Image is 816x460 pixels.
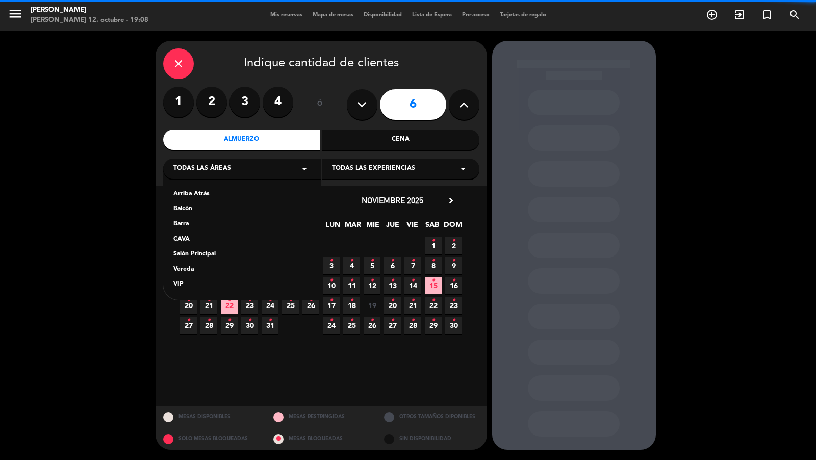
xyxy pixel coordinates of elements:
span: 17 [323,297,340,314]
div: MESAS RESTRINGIDAS [266,406,376,428]
span: 19 [364,297,380,314]
span: 22 [425,297,442,314]
span: 1 [425,237,442,254]
label: 3 [229,87,260,117]
i: chevron_right [446,195,456,206]
i: • [268,292,272,309]
i: exit_to_app [733,9,746,21]
i: • [391,272,394,289]
i: • [370,312,374,328]
i: • [370,272,374,289]
span: 24 [262,297,278,314]
span: DOM [444,219,461,236]
i: • [329,292,333,309]
i: • [391,312,394,328]
span: Mis reservas [265,12,308,18]
span: 11 [343,277,360,294]
div: Vereda [173,265,311,275]
span: 14 [404,277,421,294]
span: Todas las áreas [173,164,231,174]
i: • [350,252,353,269]
i: • [431,252,435,269]
span: MIE [364,219,381,236]
div: Almuerzo [163,130,320,150]
span: LUN [324,219,341,236]
i: • [350,312,353,328]
span: JUE [384,219,401,236]
i: • [187,292,190,309]
span: 31 [262,317,278,334]
span: 10 [323,277,340,294]
i: arrow_drop_down [298,163,311,175]
span: Pre-acceso [457,12,495,18]
span: 27 [384,317,401,334]
i: • [391,292,394,309]
i: • [452,312,455,328]
i: • [431,272,435,289]
span: 7 [404,257,421,274]
span: 4 [343,257,360,274]
span: Lista de Espera [407,12,457,18]
span: 18 [343,297,360,314]
span: 22 [221,297,238,314]
span: 23 [445,297,462,314]
i: • [411,312,415,328]
i: • [431,233,435,249]
i: • [350,272,353,289]
i: • [431,292,435,309]
div: SIN DISPONIBILIDAD [376,428,487,450]
span: 20 [384,297,401,314]
span: 6 [384,257,401,274]
span: 9 [445,257,462,274]
i: • [329,252,333,269]
i: • [227,292,231,309]
i: • [452,272,455,289]
span: Todas las experiencias [332,164,415,174]
span: 29 [221,317,238,334]
i: turned_in_not [761,9,773,21]
span: 8 [425,257,442,274]
i: close [172,58,185,70]
i: • [370,252,374,269]
div: MESAS BLOQUEADAS [266,428,376,450]
i: • [411,252,415,269]
span: 25 [343,317,360,334]
div: ó [303,87,337,122]
i: menu [8,6,23,21]
div: Indique cantidad de clientes [163,48,479,79]
span: 23 [241,297,258,314]
div: Cena [322,130,479,150]
span: SAB [424,219,441,236]
span: 20 [180,297,197,314]
div: [PERSON_NAME] [31,5,148,15]
i: • [268,312,272,328]
i: • [187,312,190,328]
i: • [309,292,313,309]
i: • [329,312,333,328]
span: 30 [241,317,258,334]
i: • [411,292,415,309]
i: • [431,312,435,328]
span: MAR [344,219,361,236]
span: 3 [323,257,340,274]
label: 4 [263,87,293,117]
span: 21 [200,297,217,314]
i: • [411,272,415,289]
span: VIE [404,219,421,236]
i: search [788,9,801,21]
span: 13 [384,277,401,294]
i: • [248,292,251,309]
label: 1 [163,87,194,117]
span: 28 [200,317,217,334]
span: noviembre 2025 [362,195,423,206]
div: OTROS TAMAÑOS DIPONIBLES [376,406,487,428]
span: Mapa de mesas [308,12,359,18]
span: 21 [404,297,421,314]
i: add_circle_outline [706,9,718,21]
span: Tarjetas de regalo [495,12,551,18]
label: 2 [196,87,227,117]
span: 24 [323,317,340,334]
i: • [350,292,353,309]
span: 12 [364,277,380,294]
i: • [207,292,211,309]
